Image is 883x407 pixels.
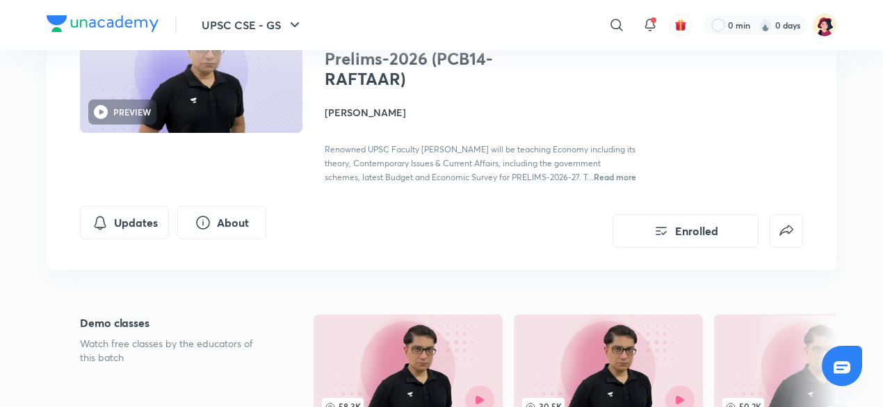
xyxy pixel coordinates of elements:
img: Thumbnail [78,6,305,134]
h5: Demo classes [80,314,269,331]
img: Litu Malik [813,13,836,37]
p: Watch free classes by the educators of this batch [80,337,269,365]
span: Read more [594,171,636,182]
button: Enrolled [613,214,759,248]
a: Company Logo [47,15,159,35]
button: false [770,214,803,248]
h6: PREVIEW [113,106,151,118]
h1: Mrunal’s Economy for UPSC Prelims-2026 (PCB14-RAFTAAR) [325,29,552,88]
button: avatar [670,14,692,36]
button: Updates [80,206,169,239]
button: UPSC CSE - GS [193,11,311,39]
img: Company Logo [47,15,159,32]
img: streak [759,18,772,32]
button: About [177,206,266,239]
h4: [PERSON_NAME] [325,105,636,120]
img: avatar [674,19,687,31]
span: Renowned UPSC Faculty [PERSON_NAME] will be teaching Economy including its theory, Contemporary I... [325,144,635,182]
